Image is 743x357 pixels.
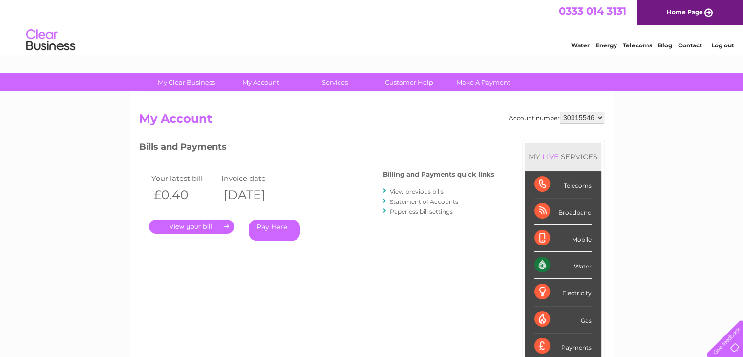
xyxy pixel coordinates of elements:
[509,112,604,124] div: Account number
[146,73,227,91] a: My Clear Business
[139,112,604,131] h2: My Account
[26,25,76,55] img: logo.png
[525,143,601,171] div: MY SERVICES
[571,42,590,49] a: Water
[534,306,592,333] div: Gas
[658,42,672,49] a: Blog
[383,171,494,178] h4: Billing and Payments quick links
[534,279,592,306] div: Electricity
[534,171,592,198] div: Telecoms
[149,220,234,234] a: .
[220,73,301,91] a: My Account
[534,225,592,252] div: Mobile
[369,73,449,91] a: Customer Help
[219,185,289,205] th: [DATE]
[678,42,702,49] a: Contact
[139,140,494,157] h3: Bills and Payments
[623,42,652,49] a: Telecoms
[711,42,734,49] a: Log out
[534,198,592,225] div: Broadband
[249,220,300,241] a: Pay Here
[559,5,626,17] a: 0333 014 3131
[534,252,592,279] div: Water
[149,172,219,185] td: Your latest bill
[390,198,458,205] a: Statement of Accounts
[141,5,603,47] div: Clear Business is a trading name of Verastar Limited (registered in [GEOGRAPHIC_DATA] No. 3667643...
[295,73,375,91] a: Services
[443,73,524,91] a: Make A Payment
[390,188,444,195] a: View previous bills
[595,42,617,49] a: Energy
[540,152,561,161] div: LIVE
[390,208,453,215] a: Paperless bill settings
[219,172,289,185] td: Invoice date
[149,185,219,205] th: £0.40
